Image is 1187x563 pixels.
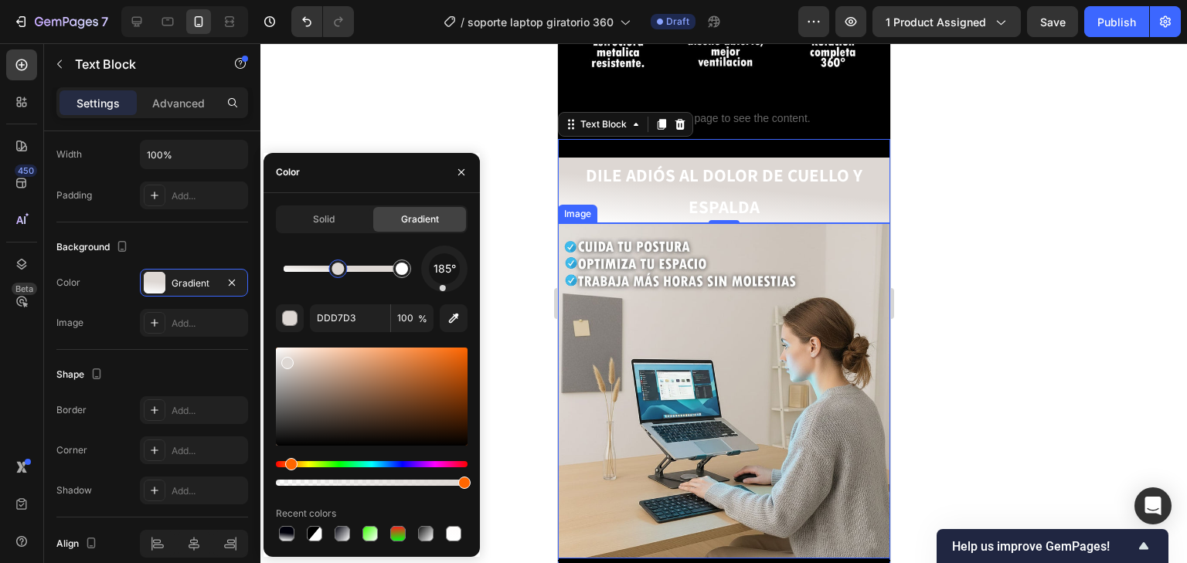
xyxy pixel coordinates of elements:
[77,95,120,111] p: Settings
[952,539,1134,554] span: Help us improve GemPages!
[468,14,614,30] span: soporte laptop giratorio 360
[12,283,37,295] div: Beta
[56,443,87,457] div: Corner
[558,43,890,563] iframe: Design area
[172,317,244,331] div: Add...
[141,141,247,168] input: Auto
[56,403,87,417] div: Border
[172,276,216,290] div: Gradient
[172,444,244,458] div: Add...
[56,483,92,497] div: Shadow
[276,461,468,467] div: Hue
[872,6,1021,37] button: 1 product assigned
[886,14,986,30] span: 1 product assigned
[101,12,108,31] p: 7
[172,189,244,203] div: Add...
[75,55,206,73] p: Text Block
[56,148,82,161] div: Width
[56,237,131,258] div: Background
[291,6,354,37] div: Undo/Redo
[1134,487,1172,524] div: Open Intercom Messenger
[56,534,100,555] div: Align
[1027,6,1078,37] button: Save
[310,304,390,332] input: Eg: FFFFFF
[1097,14,1136,30] div: Publish
[6,6,115,37] button: 7
[418,312,427,326] span: %
[313,212,335,226] span: Solid
[434,259,456,278] span: 185°
[1084,6,1149,37] button: Publish
[15,164,37,177] div: 450
[401,212,439,226] span: Gradient
[172,484,244,498] div: Add...
[56,365,106,385] div: Shape
[152,95,205,111] p: Advanced
[172,404,244,418] div: Add...
[666,15,689,29] span: Draft
[276,507,336,521] div: Recent colors
[1040,15,1066,29] span: Save
[276,165,300,179] div: Color
[952,537,1153,555] button: Show survey - Help us improve GemPages!
[461,14,464,30] span: /
[56,316,83,330] div: Image
[56,276,80,290] div: Color
[56,188,92,202] div: Padding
